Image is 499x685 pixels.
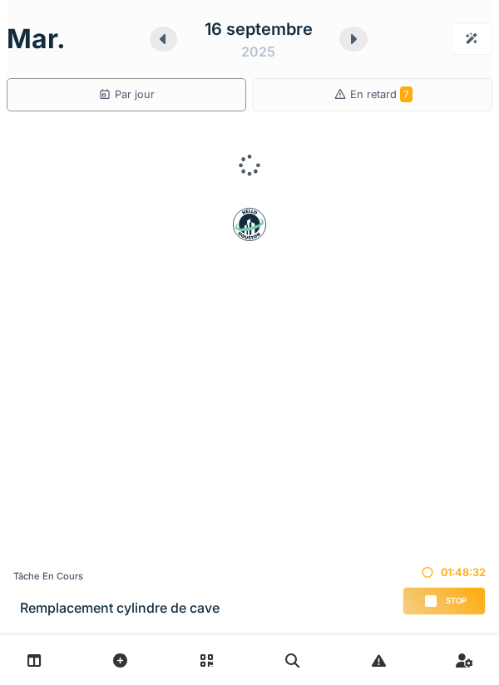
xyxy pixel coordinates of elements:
[446,595,467,607] span: Stop
[20,600,220,616] h3: Remplacement cylindre de cave
[98,86,155,102] div: Par jour
[400,86,413,102] span: 7
[403,564,486,580] div: 01:48:32
[241,42,275,62] div: 2025
[7,23,66,55] h1: mar.
[205,17,313,42] div: 16 septembre
[350,88,413,101] span: En retard
[13,569,220,584] div: Tâche en cours
[233,208,266,241] img: badge-BVDL4wpA.svg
